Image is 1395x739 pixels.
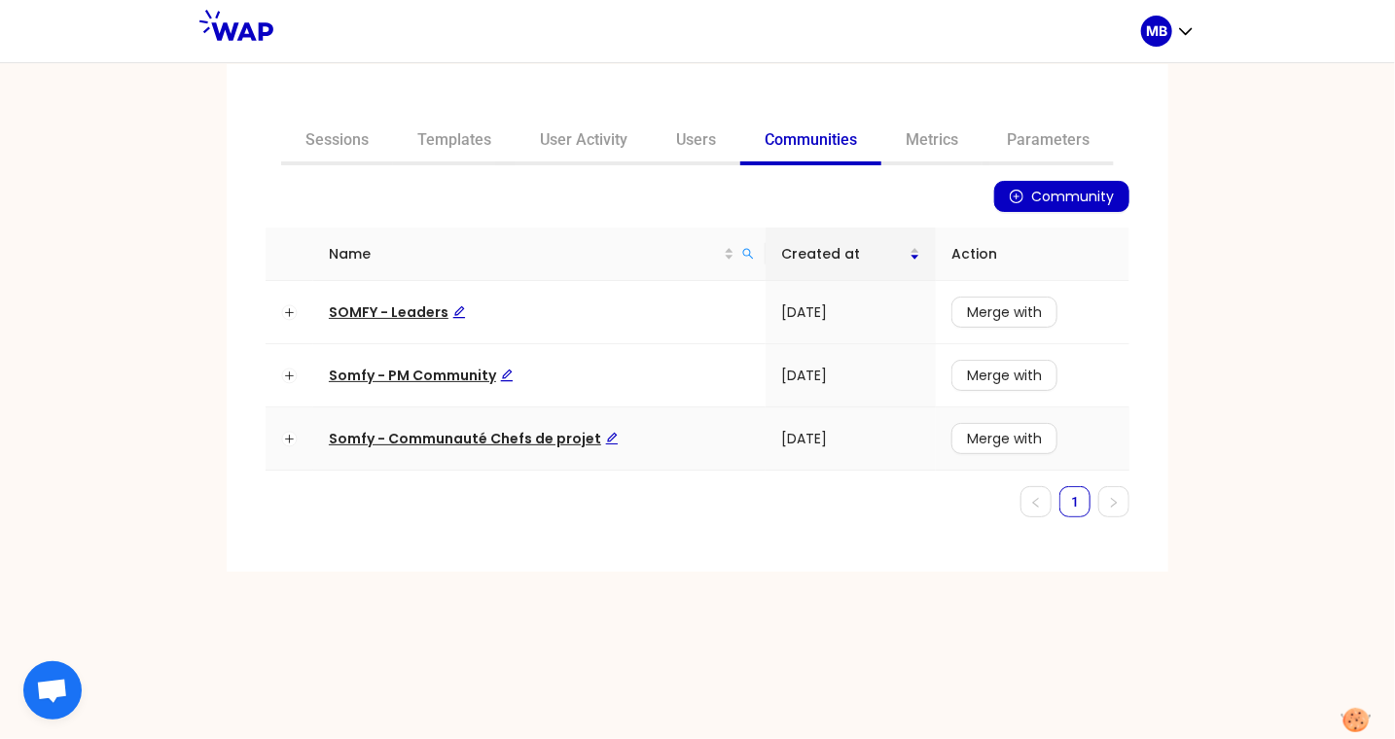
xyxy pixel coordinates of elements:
button: Expand row [282,368,298,383]
a: Users [652,119,740,165]
a: User Activity [516,119,652,165]
button: Expand row [282,304,298,320]
button: Merge with [951,423,1057,454]
button: MB [1141,16,1196,47]
button: Merge with [951,360,1057,391]
td: [DATE] [766,407,936,471]
span: edit [605,432,619,445]
div: Edit [605,428,619,449]
button: plus-circleCommunity [994,181,1129,212]
a: Somfy - PM CommunityEdit [329,366,514,385]
td: [DATE] [766,281,936,344]
a: Templates [393,119,516,165]
span: right [1108,497,1120,509]
span: Merge with [967,301,1042,323]
p: MB [1146,21,1167,41]
div: Edit [452,301,466,323]
span: SOMFY - Leaders [329,302,466,322]
a: Parameters [983,119,1114,165]
span: edit [452,305,466,319]
a: 1 [1060,487,1090,516]
a: Communities [740,119,881,165]
td: [DATE] [766,344,936,407]
button: left [1020,486,1052,517]
li: Previous Page [1020,486,1052,517]
span: left [1030,497,1042,509]
span: Community [1031,186,1114,207]
div: Edit [500,365,514,386]
th: Action [936,228,1129,281]
a: SOMFY - LeadersEdit [329,302,466,322]
span: edit [500,369,514,382]
button: Merge with [951,297,1057,328]
li: Next Page [1098,486,1129,517]
button: Expand row [282,431,298,446]
a: Sessions [281,119,393,165]
li: 1 [1059,486,1091,517]
a: Somfy - Communauté Chefs de projetEdit [329,429,619,448]
span: search [738,239,758,268]
span: Created at [781,243,910,264]
span: Merge with [967,365,1042,386]
div: Ouvrir le chat [23,661,82,720]
span: search [742,248,754,260]
span: Merge with [967,428,1042,449]
span: Somfy - Communauté Chefs de projet [329,429,619,448]
a: Metrics [881,119,983,165]
span: Name [329,243,724,264]
span: Somfy - PM Community [329,366,514,385]
button: right [1098,486,1129,517]
span: plus-circle [1010,190,1023,205]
